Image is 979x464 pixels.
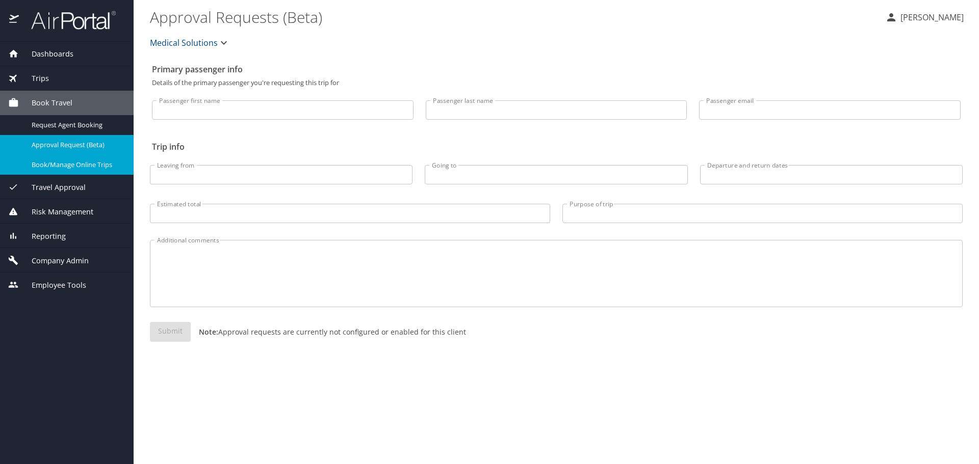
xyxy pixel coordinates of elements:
strong: Note: [199,327,218,337]
span: Reporting [19,231,66,242]
span: Dashboards [19,48,73,60]
button: [PERSON_NAME] [881,8,968,26]
span: Book Travel [19,97,72,108]
img: icon-airportal.png [9,10,20,30]
span: Travel Approval [19,182,86,193]
span: Company Admin [19,255,89,266]
p: [PERSON_NAME] [897,11,964,23]
h2: Primary passenger info [152,61,961,77]
span: Request Agent Booking [32,120,121,130]
span: Trips [19,73,49,84]
p: Details of the primary passenger you're requesting this trip for [152,79,961,86]
h1: Approval Requests (Beta) [150,1,877,33]
p: Approval requests are currently not configured or enabled for this client [191,326,466,337]
span: Employee Tools [19,280,86,291]
img: airportal-logo.png [20,10,116,30]
span: Approval Request (Beta) [32,140,121,150]
span: Medical Solutions [150,36,218,50]
span: Book/Manage Online Trips [32,160,121,170]
span: Risk Management [19,206,93,217]
button: Medical Solutions [146,33,234,53]
h2: Trip info [152,139,961,155]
